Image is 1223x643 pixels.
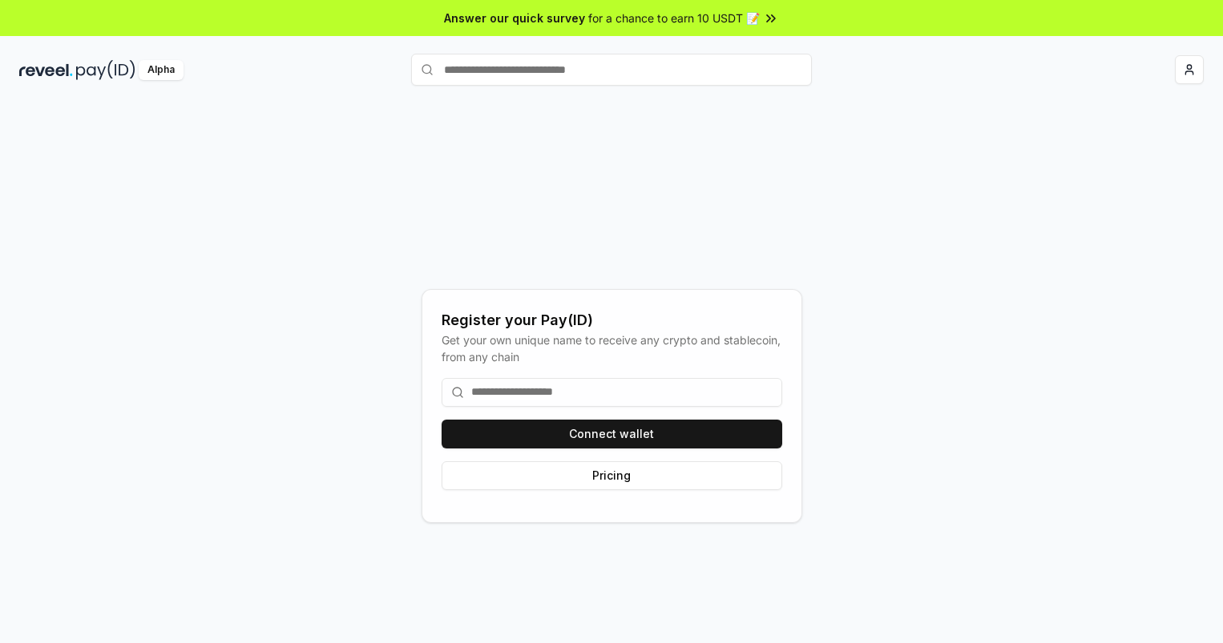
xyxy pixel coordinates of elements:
div: Alpha [139,60,184,80]
span: for a chance to earn 10 USDT 📝 [588,10,760,26]
img: pay_id [76,60,135,80]
img: reveel_dark [19,60,73,80]
span: Answer our quick survey [444,10,585,26]
button: Pricing [442,461,782,490]
div: Register your Pay(ID) [442,309,782,332]
div: Get your own unique name to receive any crypto and stablecoin, from any chain [442,332,782,365]
button: Connect wallet [442,420,782,448]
